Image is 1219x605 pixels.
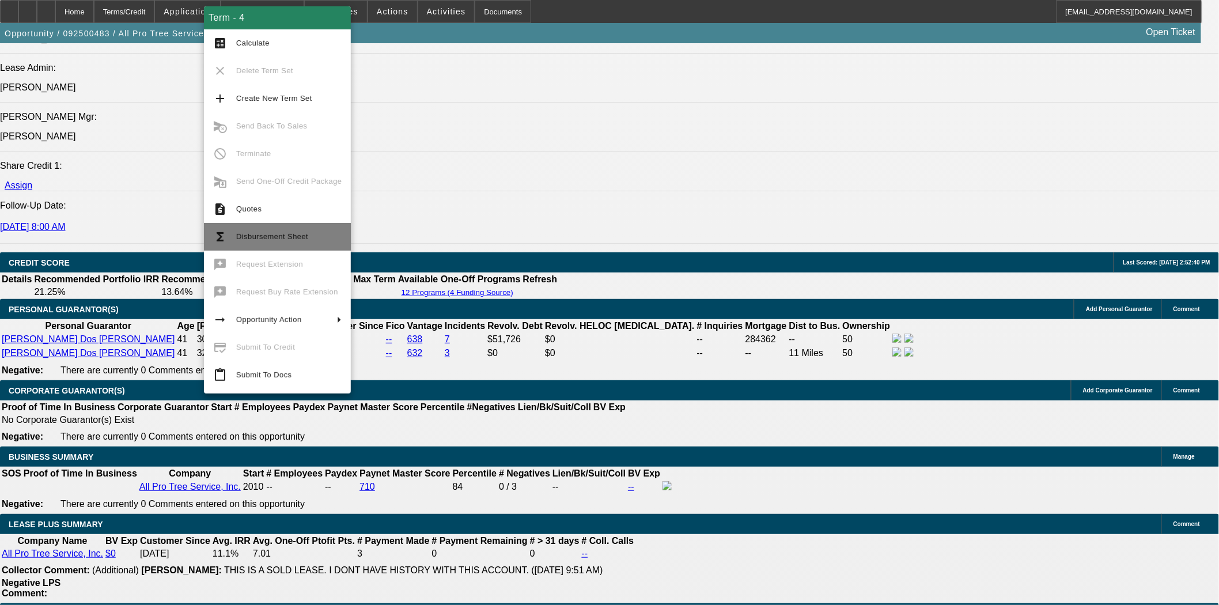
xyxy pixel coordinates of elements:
[9,520,103,529] span: LEASE PLUS SUMMARY
[213,230,227,244] mat-icon: functions
[60,499,305,509] span: There are currently 0 Comments entered on this opportunity
[234,402,291,412] b: # Employees
[1173,453,1195,460] span: Manage
[359,482,375,491] a: 710
[33,286,160,298] td: 21.25%
[204,6,351,29] div: Term - 4
[33,274,160,285] th: Recommended Portfolio IRR
[545,321,695,331] b: Revolv. HELOC [MEDICAL_DATA].
[177,321,195,331] b: Age
[386,321,405,331] b: Fico
[18,536,88,546] b: Company Name
[842,333,891,346] td: 50
[324,481,358,493] td: --
[5,29,311,38] span: Opportunity / 092500483 / All Pro Tree Service, Inc. / [PERSON_NAME]
[213,202,227,216] mat-icon: request_quote
[1,414,631,426] td: No Corporate Guarantor(s) Exist
[453,482,497,492] div: 84
[9,258,70,267] span: CREDIT SCORE
[697,321,743,331] b: # Inquiries
[427,7,466,16] span: Activities
[842,347,891,360] td: 50
[5,180,32,190] a: Assign
[696,333,744,346] td: --
[236,39,270,47] span: Calculate
[529,548,580,559] td: 0
[164,7,211,16] span: Application
[1083,387,1153,394] span: Add Corporate Guarantor
[1,468,22,479] th: SOS
[161,274,283,285] th: Recommended One Off IRR
[92,565,139,575] span: (Additional)
[398,288,517,297] button: 12 Programs (4 Funding Source)
[328,402,418,412] b: Paynet Master Score
[266,468,323,478] b: # Employees
[745,333,788,346] td: 284362
[892,334,902,343] img: facebook-icon.png
[499,482,550,492] div: 0 / 3
[1173,387,1200,394] span: Comment
[386,334,392,344] a: --
[46,321,131,331] b: Personal Guarantor
[300,321,384,331] b: Home Owner Since
[523,274,558,285] th: Refresh
[9,452,93,462] span: BUSINESS SUMMARY
[197,321,297,331] b: [PERSON_NAME]. EST
[418,1,475,22] button: Activities
[544,333,695,346] td: $0
[236,232,308,241] span: Disbursement Sheet
[213,36,227,50] mat-icon: calculate
[499,468,550,478] b: # Negatives
[213,536,251,546] b: Avg. IRR
[892,347,902,357] img: facebook-icon.png
[467,402,516,412] b: #Negatives
[582,549,588,558] a: --
[177,347,195,360] td: 41
[213,92,227,105] mat-icon: add
[236,315,302,324] span: Opportunity Action
[628,482,634,491] a: --
[2,578,60,598] b: Negative LPS Comment:
[544,347,695,360] td: $0
[252,548,355,559] td: 7.01
[212,548,251,559] td: 11.1%
[2,365,43,375] b: Negative:
[2,334,175,344] a: [PERSON_NAME] Dos [PERSON_NAME]
[236,94,312,103] span: Create New Term Set
[196,347,298,360] td: 32
[518,402,591,412] b: Lien/Bk/Suit/Coll
[357,548,430,559] td: 3
[745,347,788,360] td: --
[359,468,450,478] b: Paynet Master Score
[9,386,125,395] span: CORPORATE GUARANTOR(S)
[23,468,138,479] th: Proof of Time In Business
[1173,521,1200,527] span: Comment
[139,482,241,491] a: All Pro Tree Service, Inc.
[105,536,138,546] b: BV Exp
[243,481,264,493] td: 2010
[789,333,841,346] td: --
[161,286,283,298] td: 13.64%
[843,321,891,331] b: Ownership
[118,402,209,412] b: Corporate Guarantor
[530,536,580,546] b: # > 31 days
[431,548,528,559] td: 0
[487,333,543,346] td: $51,726
[628,468,660,478] b: BV Exp
[904,347,914,357] img: linkedin-icon.png
[224,565,603,575] span: THIS IS A SOLD LEASE. I DONT HAVE HISTORY WITH THIS ACCOUNT. ([DATE] 9:51 AM)
[421,402,464,412] b: Percentile
[236,370,291,379] span: Submit To Docs
[445,348,450,358] a: 3
[368,1,417,22] button: Actions
[357,536,429,546] b: # Payment Made
[213,313,227,327] mat-icon: arrow_right_alt
[196,333,298,346] td: 30
[325,468,357,478] b: Paydex
[386,348,392,358] a: --
[141,565,222,575] b: [PERSON_NAME]:
[1,274,32,285] th: Details
[1123,259,1210,266] span: Last Scored: [DATE] 2:52:40 PM
[2,499,43,509] b: Negative:
[105,549,116,558] a: $0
